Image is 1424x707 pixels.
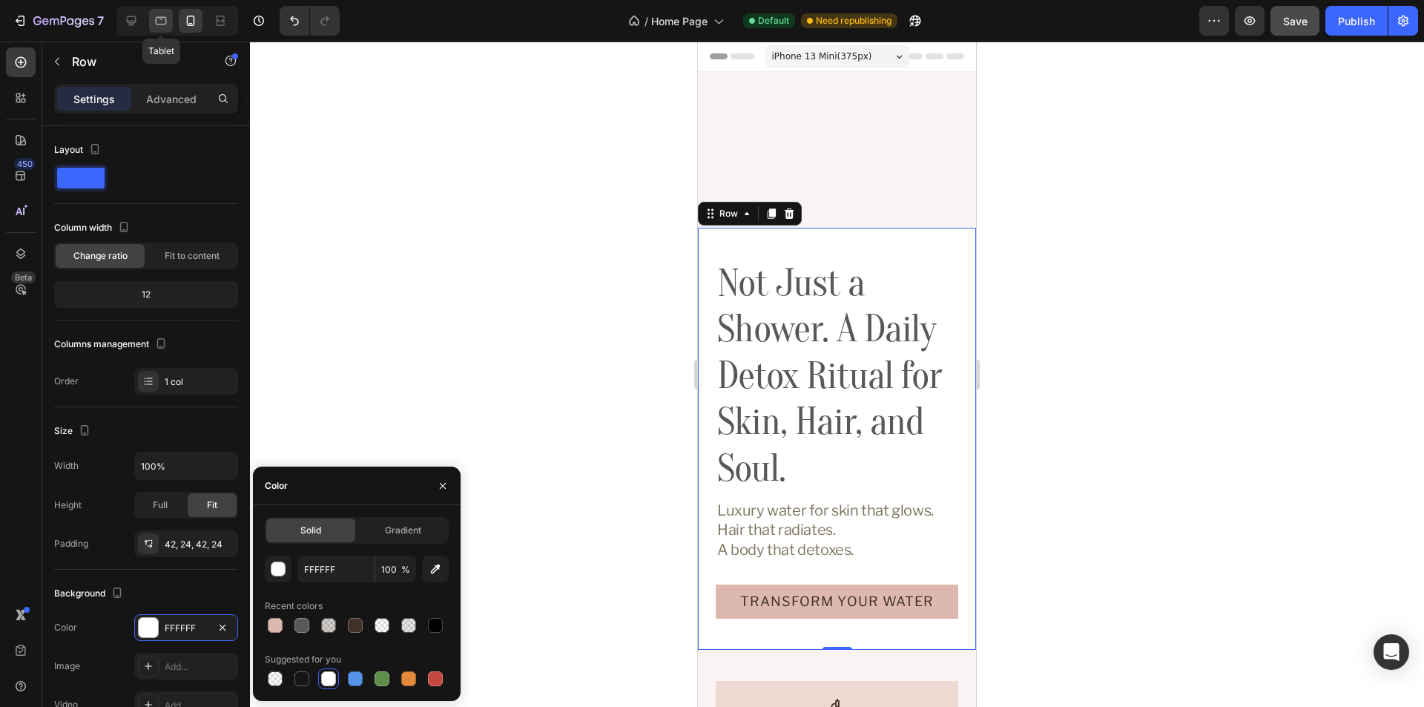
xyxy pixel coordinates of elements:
p: 7 [97,12,104,30]
div: Background [54,584,126,604]
div: Undo/Redo [280,6,340,36]
span: Default [758,14,789,27]
iframe: To enrich screen reader interactions, please activate Accessibility in Grammarly extension settings [698,42,976,707]
div: Publish [1338,13,1375,29]
div: Order [54,375,79,388]
span: Home Page [651,13,708,29]
p: Settings [73,91,115,107]
span: Change ratio [73,249,128,263]
span: Solid [300,524,321,537]
span: Fit to content [165,249,220,263]
div: Open Intercom Messenger [1374,634,1409,670]
div: Column width [54,218,133,238]
div: 450 [14,158,36,170]
button: Publish [1325,6,1388,36]
span: % [401,563,410,576]
span: Gradient [385,524,421,537]
div: Width [54,459,79,473]
div: Image [54,660,80,673]
span: Need republishing [816,14,891,27]
input: Eg: FFFFFF [297,556,375,582]
p: Advanced [146,91,197,107]
p: Row [72,53,198,70]
div: FFFFFF [165,622,208,635]
div: Color [265,479,288,493]
div: 12 [57,284,235,305]
div: Add... [165,660,234,674]
div: Padding [54,537,88,550]
span: / [645,13,648,29]
div: Columns management [54,335,170,355]
div: Height [54,499,82,512]
div: 1 col [165,375,234,389]
span: Save [1283,15,1308,27]
input: Auto [135,453,237,479]
div: Suggested for you [265,653,341,666]
div: 42, 24, 42, 24 [165,538,234,551]
div: Layout [54,140,104,160]
div: Beta [11,272,36,283]
span: Full [153,499,168,512]
span: Fit [207,499,217,512]
div: Size [54,421,93,441]
button: 7 [6,6,111,36]
div: Color [54,621,77,634]
button: Save [1270,6,1319,36]
div: Recent colors [265,599,323,613]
